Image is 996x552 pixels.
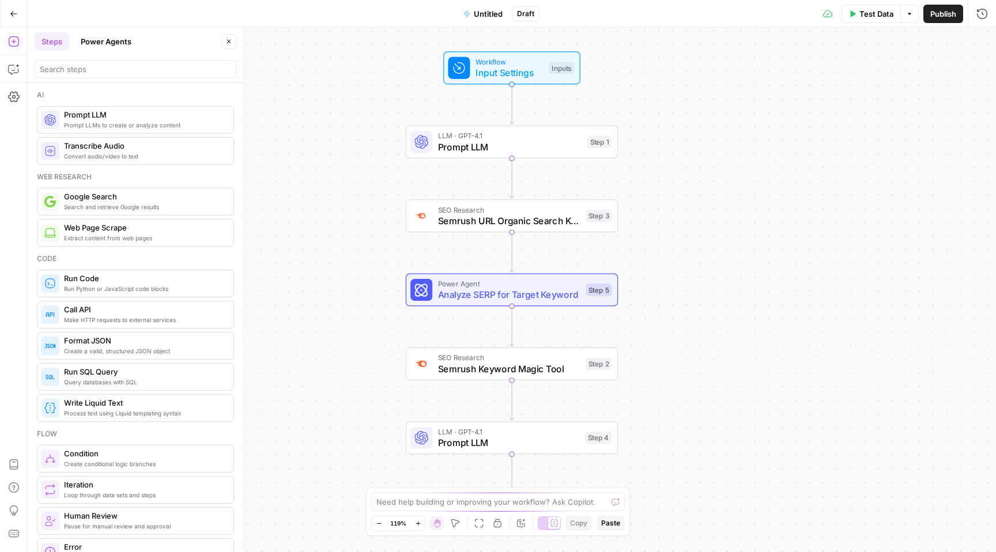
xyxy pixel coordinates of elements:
span: Condition [64,448,224,459]
div: Inputs [549,62,574,74]
span: Extract content from web pages [64,233,224,243]
div: Step 4 [585,432,612,444]
span: Call API [64,304,224,315]
span: Prompt LLM [438,140,582,154]
g: Edge from start to step_1 [510,84,514,124]
span: Iteration [64,479,224,490]
span: Create a valid, structured JSON object [64,346,224,356]
span: Semrush Keyword Magic Tool [438,362,580,376]
div: Power AgentAnalyze SERP for Target KeywordStep 5 [406,273,618,306]
span: Copy [570,518,587,528]
span: Convert audio/video to text [64,152,224,161]
div: Step 3 [586,210,612,222]
span: Pause for manual review and approval [64,521,224,531]
span: Human Review [64,510,224,521]
span: Prompt LLM [438,436,580,449]
span: Transcribe Audio [64,140,224,152]
span: Power Agent [438,278,580,289]
span: Prompt LLMs to create or analyze content [64,120,224,130]
span: Semrush URL Organic Search Keywords [438,214,580,228]
g: Edge from step_2 to step_4 [510,380,514,420]
div: Step 2 [586,358,612,370]
span: SEO Research [438,204,580,215]
div: Ai [37,90,234,100]
span: Search and retrieve Google results [64,202,224,211]
input: Search steps [40,63,231,75]
span: Untitled [474,8,503,20]
span: Workflow [476,56,544,67]
span: Format JSON [64,335,224,346]
button: Steps [35,32,69,51]
div: SEO ResearchSemrush Keyword Magic ToolStep 2 [406,347,618,380]
img: ey5lt04xp3nqzrimtu8q5fsyor3u [414,210,428,221]
span: 119% [390,519,406,528]
span: Input Settings [476,66,544,80]
span: Write Liquid Text [64,397,224,409]
span: Process text using Liquid templating syntax [64,409,224,418]
span: Google Search [64,191,224,202]
button: Publish [923,5,963,23]
g: Edge from step_3 to step_5 [510,232,514,272]
span: Web Page Scrape [64,222,224,233]
span: Paste [601,518,620,528]
div: Code [37,254,234,264]
div: Web research [37,172,234,182]
span: Test Data [859,8,893,20]
span: Make HTTP requests to external services [64,315,224,324]
button: Copy [565,516,592,531]
button: Power Agents [74,32,138,51]
div: Flow [37,429,234,439]
div: Step 1 [587,136,612,148]
span: LLM · GPT-4.1 [438,130,582,141]
g: Edge from step_4 to end [510,454,514,494]
img: 8a3tdog8tf0qdwwcclgyu02y995m [414,357,428,370]
button: Paste [597,516,625,531]
span: Run Python or JavaScript code blocks [64,284,224,293]
g: Edge from step_1 to step_3 [510,158,514,198]
span: Run Code [64,273,224,284]
span: Prompt LLM [64,109,224,120]
span: Query databases with SQL [64,377,224,387]
span: Analyze SERP for Target Keyword [438,288,580,301]
div: WorkflowInput SettingsInputs [406,51,618,84]
span: Loop through data sets and steps [64,490,224,500]
div: LLM · GPT-4.1Prompt LLMStep 4 [406,421,618,454]
span: Publish [930,8,956,20]
span: Create conditional logic branches [64,459,224,468]
div: Step 5 [586,283,612,296]
button: Test Data [842,5,900,23]
div: LLM · GPT-4.1Prompt LLMStep 1 [406,126,618,158]
span: SEO Research [438,352,580,363]
span: LLM · GPT-4.1 [438,426,580,437]
span: Draft [517,9,534,19]
g: Edge from step_5 to step_2 [510,307,514,346]
button: Untitled [456,5,510,23]
span: Run SQL Query [64,366,224,377]
div: SEO ResearchSemrush URL Organic Search KeywordsStep 3 [406,199,618,232]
